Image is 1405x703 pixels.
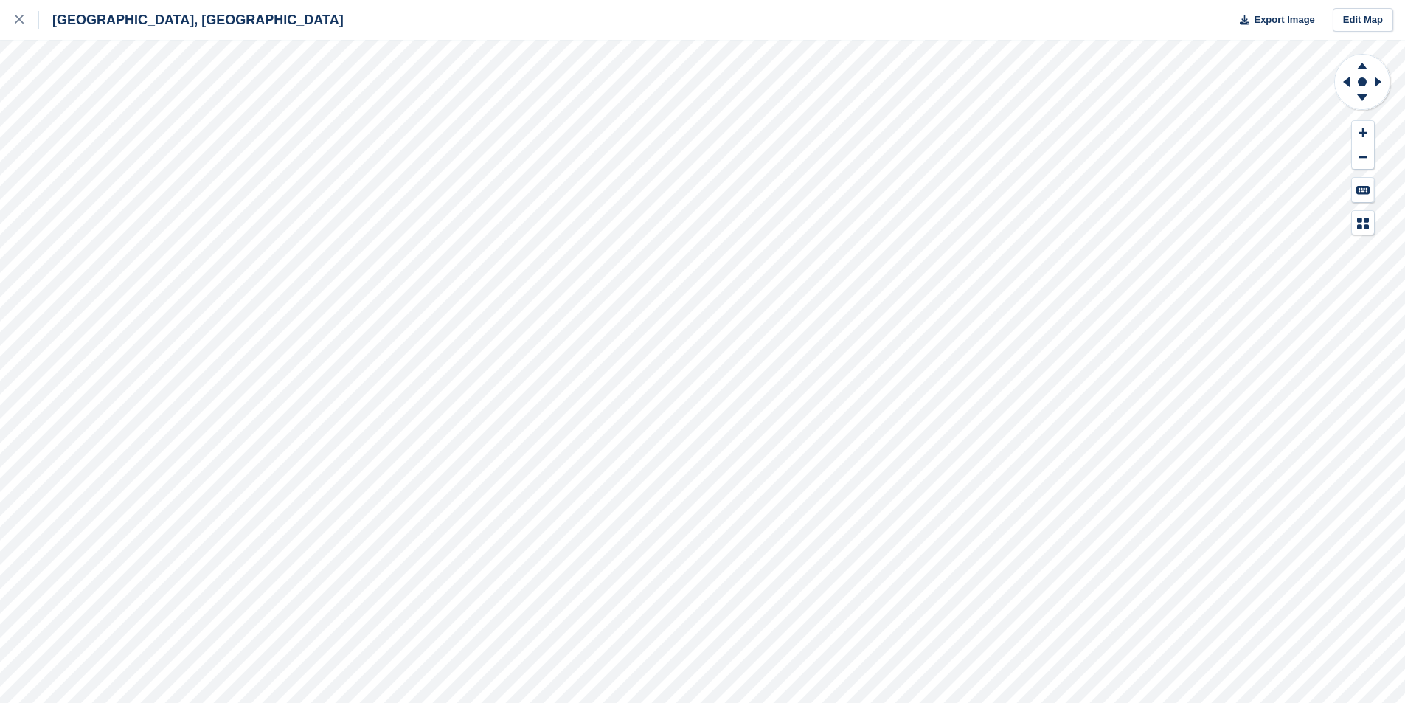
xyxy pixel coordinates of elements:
a: Edit Map [1333,8,1393,32]
div: [GEOGRAPHIC_DATA], [GEOGRAPHIC_DATA] [39,11,344,29]
button: Keyboard Shortcuts [1352,178,1374,202]
button: Map Legend [1352,211,1374,235]
button: Zoom In [1352,121,1374,145]
span: Export Image [1254,13,1314,27]
button: Export Image [1231,8,1315,32]
button: Zoom Out [1352,145,1374,170]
